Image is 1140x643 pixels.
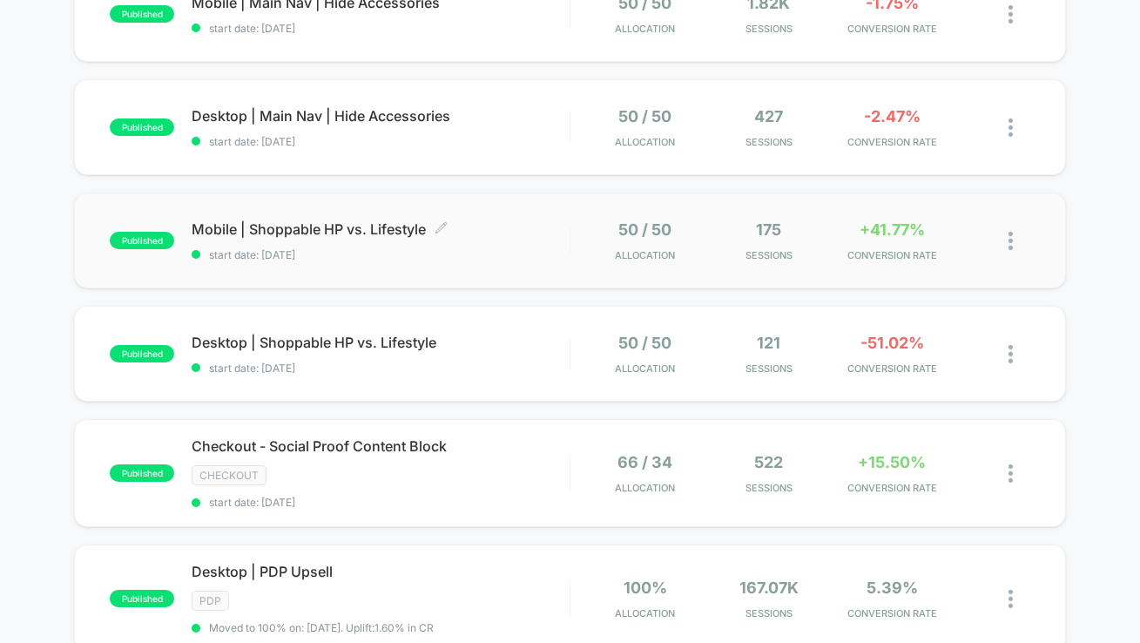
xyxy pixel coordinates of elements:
span: CONVERSION RATE [835,362,950,375]
img: close [1008,464,1013,483]
img: close [1008,345,1013,363]
span: Allocation [616,362,676,375]
span: Sessions [712,136,826,148]
span: published [110,345,174,362]
span: 522 [754,453,783,471]
span: Desktop | Shoppable HP vs. Lifestyle [192,334,570,351]
span: PDP [192,591,229,611]
span: start date: [DATE] [192,22,570,35]
img: close [1008,232,1013,250]
span: 50 / 50 [619,220,672,239]
span: start date: [DATE] [192,135,570,148]
span: start date: [DATE] [192,248,570,261]
span: published [110,464,174,482]
span: Allocation [616,23,676,35]
span: -51.02% [860,334,924,352]
span: Sessions [712,23,826,35]
span: 121 [757,334,780,352]
span: CONVERSION RATE [835,136,950,148]
img: close [1008,590,1013,608]
span: Allocation [616,249,676,261]
span: 167.07k [739,579,799,597]
span: published [110,590,174,607]
span: Checkout - Social Proof Content Block [192,437,570,455]
span: Allocation [616,482,676,494]
span: Sessions [712,482,826,494]
span: 50 / 50 [619,107,672,125]
span: published [110,118,174,136]
span: Sessions [712,249,826,261]
span: Sessions [712,362,826,375]
span: start date: [DATE] [192,362,570,375]
span: 175 [756,220,781,239]
span: Allocation [616,607,676,619]
span: CONVERSION RATE [835,607,950,619]
span: CONVERSION RATE [835,482,950,494]
img: close [1008,5,1013,24]
span: CONVERSION RATE [835,23,950,35]
span: published [110,5,174,23]
span: published [110,232,174,249]
span: Mobile | Shoppable HP vs. Lifestyle [192,220,570,238]
span: 50 / 50 [619,334,672,352]
span: Desktop | PDP Upsell [192,563,570,580]
span: Desktop | Main Nav | Hide Accessories [192,107,570,125]
span: 66 / 34 [618,453,673,471]
span: Moved to 100% on: [DATE] . Uplift: 1.60% in CR [209,621,434,634]
span: Allocation [616,136,676,148]
span: start date: [DATE] [192,496,570,509]
span: -2.47% [864,107,921,125]
span: CHECKOUT [192,465,266,485]
span: +15.50% [858,453,926,471]
span: 427 [754,107,783,125]
span: 100% [624,579,667,597]
span: CONVERSION RATE [835,249,950,261]
img: close [1008,118,1013,137]
span: 5.39% [867,579,918,597]
span: Sessions [712,607,826,619]
span: +41.77% [860,220,925,239]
